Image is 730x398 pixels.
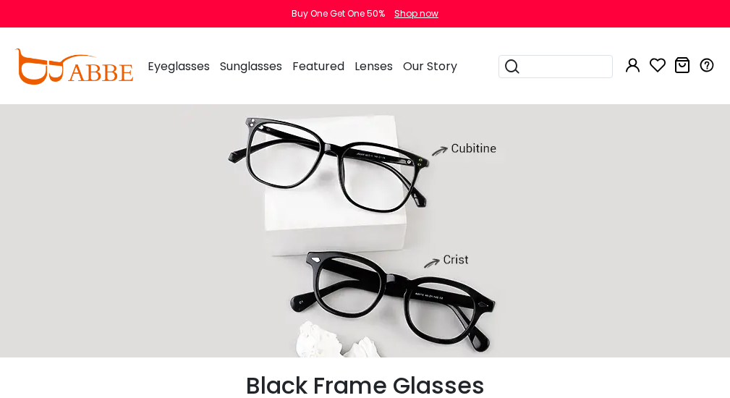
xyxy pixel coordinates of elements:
[355,58,393,75] span: Lenses
[292,58,344,75] span: Featured
[148,58,210,75] span: Eyeglasses
[14,48,133,85] img: abbeglasses.com
[220,58,282,75] span: Sunglasses
[292,7,385,20] div: Buy One Get One 50%
[182,104,549,357] img: black frame glasses
[387,7,438,20] a: Shop now
[403,58,457,75] span: Our Story
[394,7,438,20] div: Shop now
